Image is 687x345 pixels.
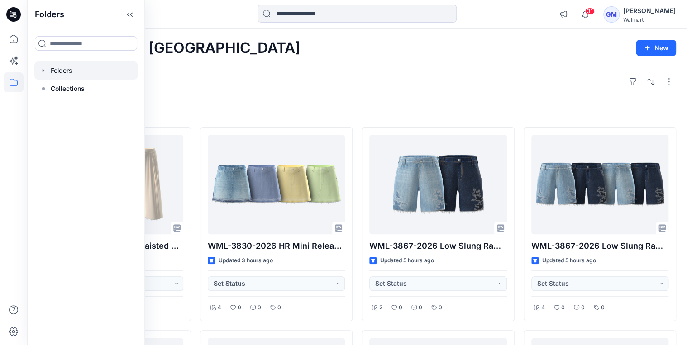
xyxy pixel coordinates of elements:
span: 31 [585,8,595,15]
div: Walmart [623,16,676,23]
p: Updated 3 hours ago [219,256,273,265]
p: 0 [439,303,442,312]
p: WML-3867-2026 Low Slung Raw Hem Short - Inseam 7" [531,240,669,252]
p: 2 [379,303,382,312]
p: 0 [581,303,585,312]
div: GM [603,6,620,23]
h4: Styles [38,107,676,118]
a: WML-3867-2026 Low Slung Raw Hem Short - Inseam 7" [531,135,669,234]
button: New [636,40,676,56]
p: 4 [218,303,221,312]
p: 0 [419,303,422,312]
p: 0 [277,303,281,312]
a: WML-3830-2026 HR Mini Release Hem Skirt [208,135,345,234]
h2: Welcome back, [GEOGRAPHIC_DATA] [38,40,301,57]
div: [PERSON_NAME] [623,5,676,16]
p: Collections [51,83,85,94]
p: Updated 5 hours ago [542,256,596,265]
p: 4 [541,303,545,312]
a: WML-3867-2026 Low Slung Raw Hem Short - Inseam 7" [369,135,507,234]
p: 0 [258,303,261,312]
p: 0 [399,303,402,312]
p: 0 [601,303,605,312]
p: 0 [238,303,241,312]
p: WML-3867-2026 Low Slung Raw Hem Short - Inseam 7" [369,240,507,252]
p: 0 [561,303,565,312]
p: Updated 5 hours ago [380,256,434,265]
p: WML-3830-2026 HR Mini Release Hem Skirt [208,240,345,252]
